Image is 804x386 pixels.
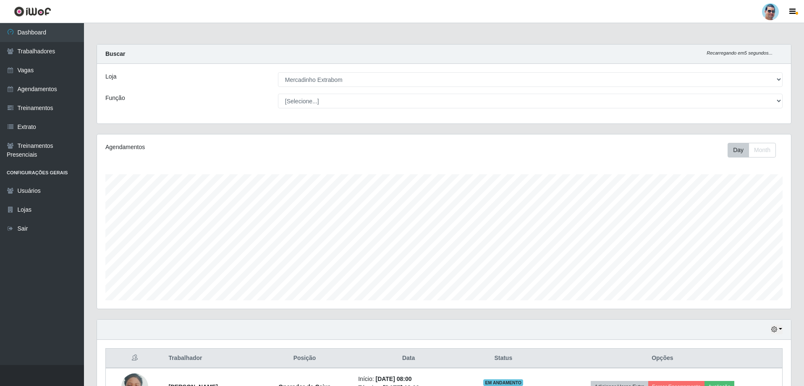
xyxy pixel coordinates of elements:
th: Posição [256,349,353,368]
div: First group [728,143,776,158]
strong: Buscar [105,50,125,57]
li: Início: [358,375,459,383]
i: Recarregando em 5 segundos... [707,50,773,55]
button: Day [728,143,749,158]
th: Opções [543,349,783,368]
th: Trabalhador [163,349,256,368]
div: Toolbar with button groups [728,143,783,158]
div: Agendamentos [105,143,380,152]
span: EM ANDAMENTO [483,379,523,386]
label: Loja [105,72,116,81]
time: [DATE] 08:00 [375,375,411,382]
label: Função [105,94,125,102]
th: Status [464,349,543,368]
img: CoreUI Logo [14,6,51,17]
th: Data [353,349,464,368]
button: Month [749,143,776,158]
